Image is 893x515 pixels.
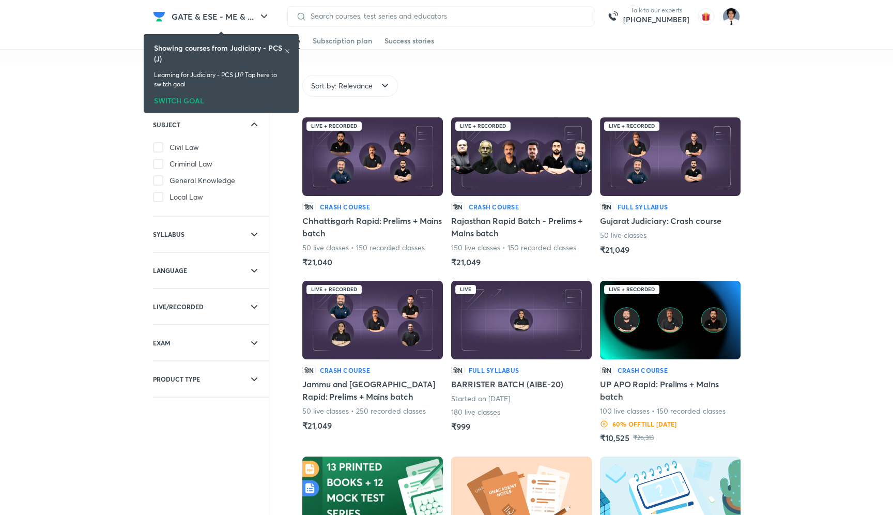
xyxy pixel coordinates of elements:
[455,122,511,131] div: Live + Recorded
[698,8,714,25] img: avatar
[455,285,476,294] div: Live
[165,6,276,27] button: GATE & ESE - ME & ...
[153,338,171,348] h6: EXAM
[302,281,443,359] img: Batch Thumbnail
[313,36,372,46] div: Subscription plan
[451,407,501,417] p: 180 live classes
[600,420,608,428] img: Discount Logo
[451,215,592,239] h5: Rajasthan Rapid Batch - Prelims + Mains batch
[451,243,577,253] p: 150 live classes • 150 recorded classes
[600,406,726,416] p: 100 live classes • 150 recorded classes
[170,142,199,153] span: Civil Law
[451,281,592,359] img: Batch Thumbnail
[600,117,741,196] img: Batch Thumbnail
[170,192,203,202] span: Local Law
[600,215,721,227] h5: Gujarat Judiciary: Crash course
[612,419,676,429] h6: 60 % OFF till [DATE]
[623,14,689,25] a: [PHONE_NUMBER]
[451,256,480,268] h5: ₹21,049
[618,366,668,375] h6: Crash course
[600,432,629,444] h5: ₹10,525
[153,374,200,384] h6: PRODUCT TYPE
[722,8,740,25] img: Kiren Joseph
[302,419,331,432] h5: ₹21,049
[306,122,362,131] div: Live + Recorded
[153,119,180,130] h6: SUBJECT
[451,366,465,375] p: हिN
[302,215,443,239] h5: Chhattisgarh Rapid: Prelims + Mains batch
[451,420,470,433] h5: ₹999
[451,378,563,390] h5: BARRISTER BATCH (AIBE-20)
[451,393,510,404] p: Started on [DATE]
[604,122,659,131] div: Live + Recorded
[170,159,212,169] span: Criminal Law
[600,366,613,375] p: हिN
[600,202,613,211] p: हिN
[384,33,434,49] a: Success stories
[604,285,659,294] div: Live + Recorded
[313,33,372,49] a: Subscription plan
[600,230,647,240] p: 50 live classes
[311,81,373,91] span: Sort by: Relevance
[153,10,165,23] img: Company Logo
[154,42,284,64] h6: Showing courses from Judiciary - PCS (J)
[603,6,623,27] img: call-us
[633,434,654,442] p: ₹26,313
[320,202,370,211] h6: Crash course
[306,285,362,294] div: Live + Recorded
[154,93,288,104] div: SWITCH GOAL
[600,281,741,359] img: Batch Thumbnail
[302,243,425,253] p: 50 live classes • 150 recorded classes
[306,12,586,20] input: Search courses, test series and educators
[153,265,187,276] h6: LANGUAGE
[600,244,629,256] h5: ₹21,049
[618,202,668,211] h6: Full Syllabus
[302,378,443,403] h5: Jammu and [GEOGRAPHIC_DATA] Rapid: Prelims + Mains batch
[469,202,519,211] h6: Crash course
[320,366,370,375] h6: Crash course
[384,36,434,46] div: Success stories
[469,366,519,375] h6: Full Syllabus
[451,202,465,211] p: हिN
[600,378,741,403] h5: UP APO Rapid: Prelims + Mains batch
[154,70,288,89] p: Learning for Judiciary - PCS (J)? Tap here to switch goal
[302,202,316,211] p: हिN
[170,175,235,186] span: General Knowledge
[302,256,332,268] h5: ₹21,040
[623,6,689,14] p: Talk to our experts
[153,229,184,239] h6: SYLLABUS
[153,301,204,312] h6: LIVE/RECORDED
[302,117,443,196] img: Batch Thumbnail
[302,406,426,416] p: 50 live classes • 250 recorded classes
[451,117,592,196] img: Batch Thumbnail
[302,366,316,375] p: हिN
